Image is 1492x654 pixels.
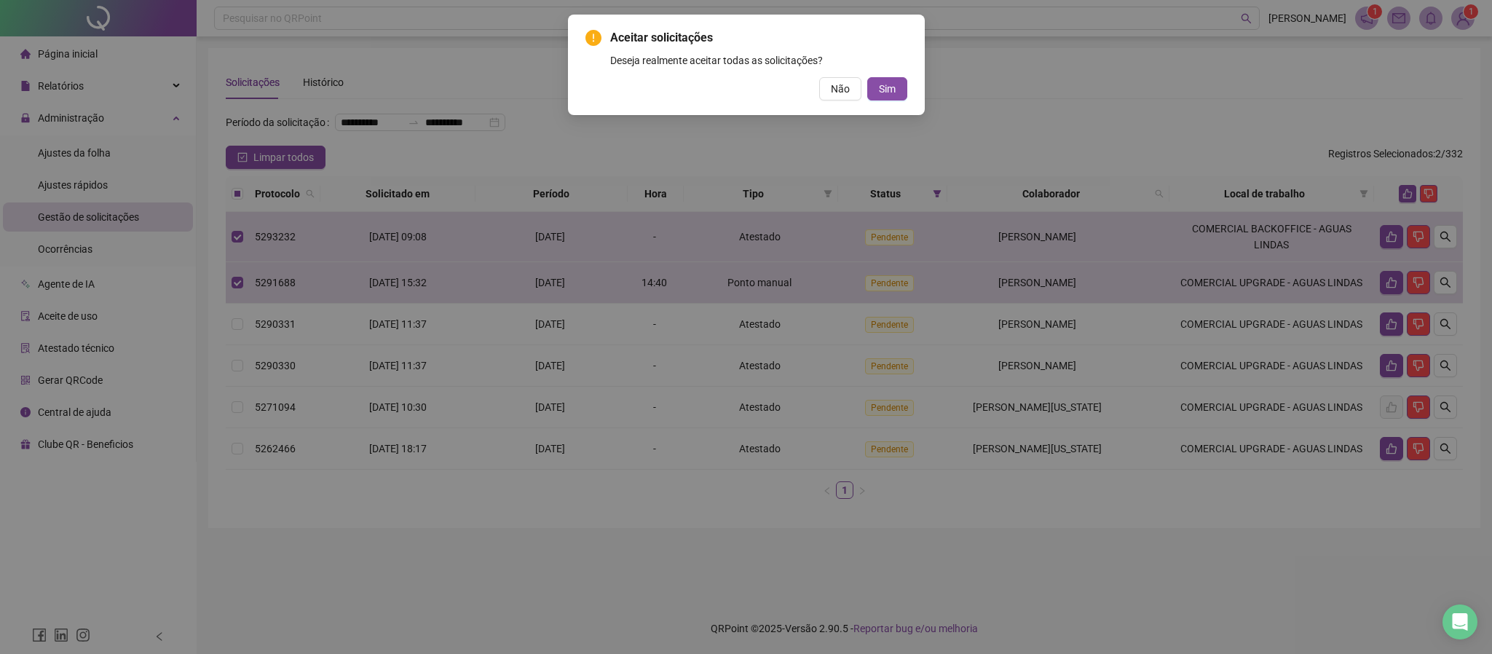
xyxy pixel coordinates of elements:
[1442,604,1477,639] div: Open Intercom Messenger
[610,29,907,47] span: Aceitar solicitações
[831,81,850,97] span: Não
[819,77,861,101] button: Não
[610,52,907,68] div: Deseja realmente aceitar todas as solicitações?
[585,30,601,46] span: exclamation-circle
[867,77,907,101] button: Sim
[879,81,896,97] span: Sim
